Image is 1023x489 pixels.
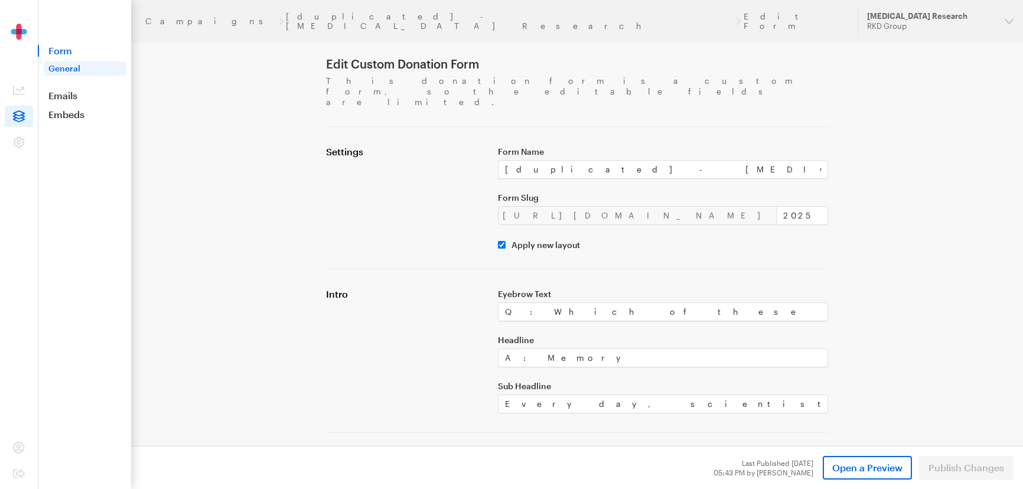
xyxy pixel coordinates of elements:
[38,109,131,120] a: Embeds
[498,335,828,345] label: Headline
[498,193,828,203] label: Form Slug
[326,146,484,158] h4: Settings
[326,76,828,107] p: This donation form is a custom form, so the editable fields are limited.
[506,240,580,250] label: Apply new layout
[498,382,828,391] label: Sub Headline
[498,206,777,225] div: [URL][DOMAIN_NAME]
[326,57,828,71] h1: Edit Custom Donation Form
[326,288,484,300] h4: Intro
[867,21,995,31] div: RKD Group
[286,12,733,31] a: [duplicated] - [MEDICAL_DATA] Research
[823,456,912,480] a: Open a Preview
[38,45,131,57] span: Form
[44,61,126,76] a: General
[145,17,276,26] a: Campaigns
[498,289,828,299] label: Eyebrow Text
[714,458,813,477] div: Last Published [DATE] 05:43 PM by [PERSON_NAME]
[38,90,131,102] a: Emails
[498,147,828,157] label: Form Name
[858,5,1023,38] button: [MEDICAL_DATA] Research RKD Group
[867,11,995,21] div: [MEDICAL_DATA] Research
[832,461,903,475] span: Open a Preview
